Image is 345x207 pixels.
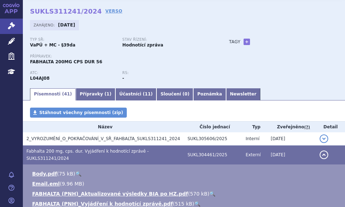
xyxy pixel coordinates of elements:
[122,43,163,48] strong: Hodnotící zpráva
[115,88,157,100] a: Účastníci (11)
[30,76,50,81] strong: IPTAKOPAN
[194,201,200,207] a: 🔍
[39,110,123,115] span: Stáhnout všechny písemnosti (zip)
[32,171,57,177] a: Body.pdf
[267,145,316,164] td: [DATE]
[30,8,102,15] strong: SUKLS311241/2024
[175,201,192,207] span: 515 kB
[193,88,226,100] a: Poznámka
[26,149,149,161] span: Fabhalta 200 mg, cps. dur. Vyjádření k hodnotící zprávě - SUKLS311241/2024
[185,92,187,97] span: 0
[122,76,124,81] strong: -
[304,125,310,130] abbr: (?)
[105,8,122,15] a: VERSO
[23,122,184,132] th: Název
[30,38,115,42] p: Typ SŘ:
[32,170,338,177] li: ( )
[30,54,215,59] p: Přípravek:
[30,59,102,64] span: FABHALTA 200MG CPS DUR 56
[30,88,76,100] a: Písemnosti (41)
[32,181,60,187] a: Email.eml
[30,71,115,75] p: ATC:
[32,191,188,197] a: FABHALTA (PNH)_Aktualizované výsledky BIA po HZ.pdf
[320,151,328,159] button: detail
[32,190,338,197] li: ( )
[184,145,242,164] td: SUKL304461/2025
[316,122,345,132] th: Detail
[32,201,173,207] a: FABHALTA (PNH)_Vyjádření k hodnotící zprávě.pdf
[58,23,75,28] strong: [DATE]
[184,122,242,132] th: Číslo jednací
[30,43,75,48] strong: VaPÚ + MC - §39da
[106,92,109,97] span: 1
[76,88,115,100] a: Přípravky (1)
[145,92,151,97] span: 11
[122,71,208,75] p: RS:
[267,122,316,132] th: Zveřejněno
[26,136,180,141] span: 2_VYROZUMĚNÍ_O_POKRAČOVÁNÍ_V_SŘ_FAHBALTA_SUKLS311241_2024
[244,39,250,45] a: +
[156,88,193,100] a: Sloučení (0)
[246,136,260,141] span: Interní
[75,171,81,177] a: 🔍
[62,181,82,187] span: 9.96 MB
[242,122,267,132] th: Typ
[320,134,328,143] button: detail
[30,108,127,118] a: Stáhnout všechny písemnosti (zip)
[267,132,316,146] td: [DATE]
[32,180,338,187] li: ( )
[122,38,208,42] p: Stav řízení:
[190,191,207,197] span: 570 kB
[184,132,242,146] td: SUKL305606/2025
[229,38,240,46] h3: Tagy
[246,152,261,157] span: Externí
[59,171,73,177] span: 75 kB
[226,88,260,100] a: Newsletter
[64,92,70,97] span: 41
[34,22,56,28] span: Zahájeno:
[209,191,215,197] a: 🔍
